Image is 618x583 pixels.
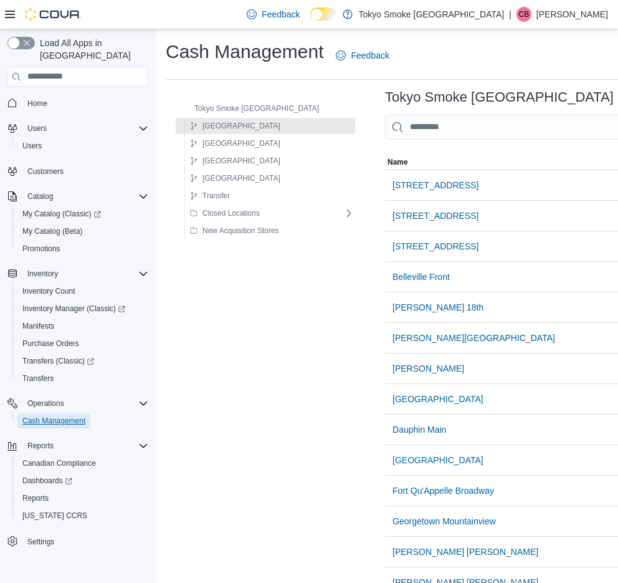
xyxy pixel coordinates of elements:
span: CB [519,7,530,22]
button: Home [2,94,153,112]
a: Users [17,138,47,153]
span: Settings [22,533,148,549]
span: [GEOGRAPHIC_DATA] [392,454,483,466]
a: Manifests [17,319,59,334]
span: Belleville Front [392,271,450,283]
span: Georgetown Mountainview [392,515,496,528]
button: New Acquisition Stores [185,223,284,238]
button: Canadian Compliance [12,455,153,472]
span: [PERSON_NAME][GEOGRAPHIC_DATA] [392,332,555,344]
a: Transfers (Classic) [17,354,99,369]
button: Belleville Front [387,264,455,289]
span: Reports [27,441,54,451]
span: Transfers (Classic) [17,354,148,369]
span: Catalog [22,189,148,204]
span: [GEOGRAPHIC_DATA] [202,173,280,183]
a: Promotions [17,241,65,256]
button: [STREET_ADDRESS] [387,173,483,198]
button: Inventory [2,265,153,282]
button: Catalog [22,189,58,204]
a: Inventory Count [17,284,80,299]
button: Inventory Count [12,282,153,300]
a: Dashboards [17,473,77,488]
p: Tokyo Smoke [GEOGRAPHIC_DATA] [359,7,505,22]
p: [PERSON_NAME] [536,7,608,22]
button: Operations [2,395,153,412]
span: Operations [22,396,148,411]
span: [GEOGRAPHIC_DATA] [202,138,280,148]
span: Canadian Compliance [22,458,96,468]
a: Canadian Compliance [17,456,101,471]
span: [STREET_ADDRESS] [392,240,478,253]
span: Purchase Orders [22,339,79,349]
button: Reports [22,438,59,453]
span: Settings [27,537,54,547]
span: Inventory Count [17,284,148,299]
span: Users [27,123,47,133]
h1: Cash Management [166,39,323,64]
span: Cash Management [17,413,148,428]
button: Users [12,137,153,155]
button: Purchase Orders [12,335,153,352]
button: Customers [2,162,153,180]
a: Transfers (Classic) [12,352,153,370]
button: Fort Qu'Appelle Broadway [387,478,499,503]
button: Users [2,120,153,137]
span: Transfers (Classic) [22,356,94,366]
button: [PERSON_NAME][GEOGRAPHIC_DATA] [387,325,560,350]
span: Tokyo Smoke [GEOGRAPHIC_DATA] [194,104,319,113]
span: [GEOGRAPHIC_DATA] [202,121,280,131]
span: New Acquisition Stores [202,226,279,236]
button: Georgetown Mountainview [387,509,501,534]
span: [PERSON_NAME] 18th [392,301,483,314]
span: [PERSON_NAME] [PERSON_NAME] [392,546,538,558]
button: [PERSON_NAME] [387,356,469,381]
span: [US_STATE] CCRS [22,511,87,521]
button: [PERSON_NAME] 18th [387,295,488,320]
span: Users [17,138,148,153]
div: Carol Burney [516,7,531,22]
span: Users [22,141,42,151]
a: Transfers [17,371,59,386]
button: [PERSON_NAME] [PERSON_NAME] [387,539,543,564]
button: [GEOGRAPHIC_DATA] [185,118,285,133]
button: Tokyo Smoke [GEOGRAPHIC_DATA] [177,101,324,116]
span: Dashboards [17,473,148,488]
span: Dauphin Main [392,423,446,436]
a: Feedback [242,2,305,27]
span: Home [22,95,148,111]
a: Inventory Manager (Classic) [12,300,153,317]
span: Name [387,157,408,167]
span: Reports [22,493,49,503]
span: Inventory [27,269,58,279]
span: Washington CCRS [17,508,148,523]
button: [GEOGRAPHIC_DATA] [387,387,488,412]
span: Users [22,121,148,136]
h3: Tokyo Smoke [GEOGRAPHIC_DATA] [385,90,614,105]
span: [STREET_ADDRESS] [392,179,478,191]
button: [GEOGRAPHIC_DATA] [185,153,285,168]
span: Load All Apps in [GEOGRAPHIC_DATA] [35,37,148,62]
button: Dauphin Main [387,417,451,442]
span: Reports [17,491,148,506]
img: Cova [25,8,81,21]
span: Canadian Compliance [17,456,148,471]
button: Operations [22,396,69,411]
button: Cash Management [12,412,153,430]
span: Transfers [17,371,148,386]
span: Home [27,99,47,108]
span: [PERSON_NAME] [392,362,464,375]
button: Transfers [12,370,153,387]
a: My Catalog (Classic) [12,205,153,223]
span: [GEOGRAPHIC_DATA] [392,393,483,405]
button: [GEOGRAPHIC_DATA] [185,171,285,186]
button: Promotions [12,240,153,258]
a: My Catalog (Classic) [17,206,106,221]
a: My Catalog (Beta) [17,224,88,239]
a: Purchase Orders [17,336,84,351]
p: | [509,7,511,22]
span: [GEOGRAPHIC_DATA] [202,156,280,166]
span: Transfers [22,373,54,383]
a: Dashboards [12,472,153,489]
button: [STREET_ADDRESS] [387,234,483,259]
